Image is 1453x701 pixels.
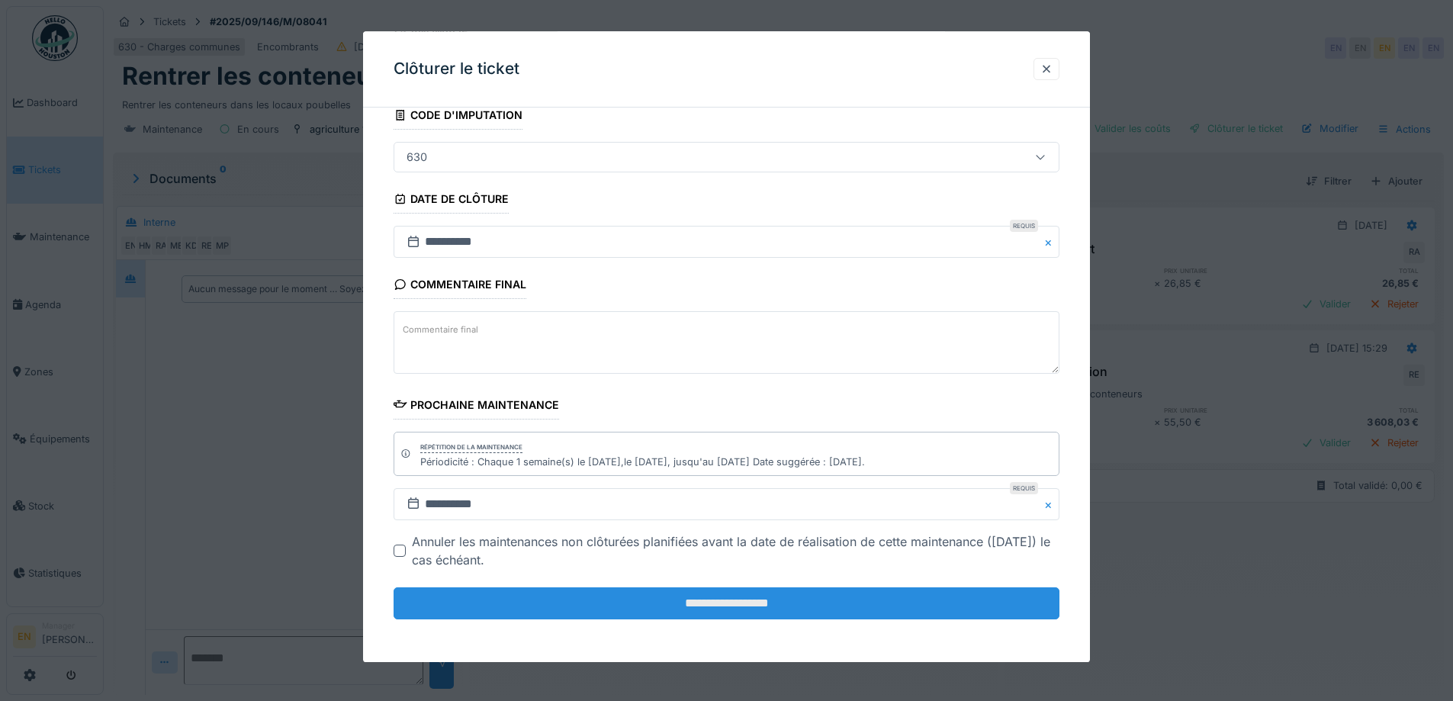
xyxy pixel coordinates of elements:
button: Close [1043,488,1059,520]
div: Prochaine maintenance [394,394,559,420]
div: Annuler les maintenances non clôturées planifiées avant la date de réalisation de cette maintenan... [412,532,1059,569]
div: Code d'imputation [394,104,522,130]
button: Close [1043,227,1059,259]
div: Requis [1010,482,1038,494]
div: Date de clôture [394,188,509,214]
div: Périodicité : Chaque 1 semaine(s) le [DATE],le [DATE], jusqu'au [DATE] Date suggérée : [DATE]. [420,455,865,469]
div: Commentaire final [394,274,526,300]
div: 630 [400,150,433,166]
label: Commentaire final [400,320,481,339]
div: Requis [1010,220,1038,233]
h3: Clôturer le ticket [394,59,519,79]
div: Répétition de la maintenance [420,442,522,453]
